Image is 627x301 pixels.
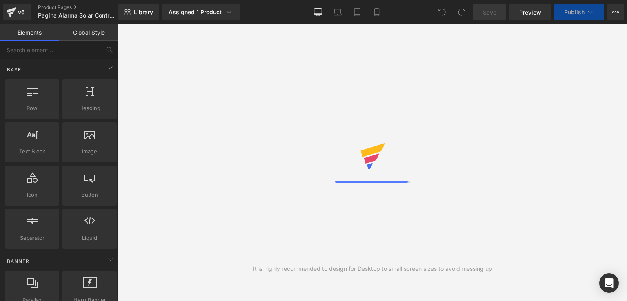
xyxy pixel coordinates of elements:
span: Heading [65,104,114,113]
span: Base [6,66,22,73]
span: Preview [519,8,541,17]
span: Banner [6,257,30,265]
span: Row [7,104,57,113]
a: Product Pages [38,4,132,11]
span: Icon [7,190,57,199]
a: Laptop [328,4,347,20]
span: Image [65,147,114,156]
a: Mobile [367,4,387,20]
span: Button [65,190,114,199]
a: v6 [3,4,31,20]
span: Pagina Alarma Solar Control - [DATE] 14:18:34 [38,12,116,19]
a: Tablet [347,4,367,20]
div: Assigned 1 Product [169,8,233,16]
button: Publish [554,4,604,20]
a: Global Style [59,24,118,41]
span: Separator [7,234,57,242]
span: Publish [564,9,585,15]
button: Undo [434,4,450,20]
span: Text Block [7,147,57,156]
span: Save [483,8,496,17]
div: It is highly recommended to design for Desktop to small screen sizes to avoid messing up [253,264,492,273]
a: Desktop [308,4,328,20]
a: Preview [509,4,551,20]
a: New Library [118,4,159,20]
span: Liquid [65,234,114,242]
span: Library [134,9,153,16]
button: More [607,4,624,20]
button: Redo [454,4,470,20]
div: Open Intercom Messenger [599,273,619,293]
div: v6 [16,7,27,18]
